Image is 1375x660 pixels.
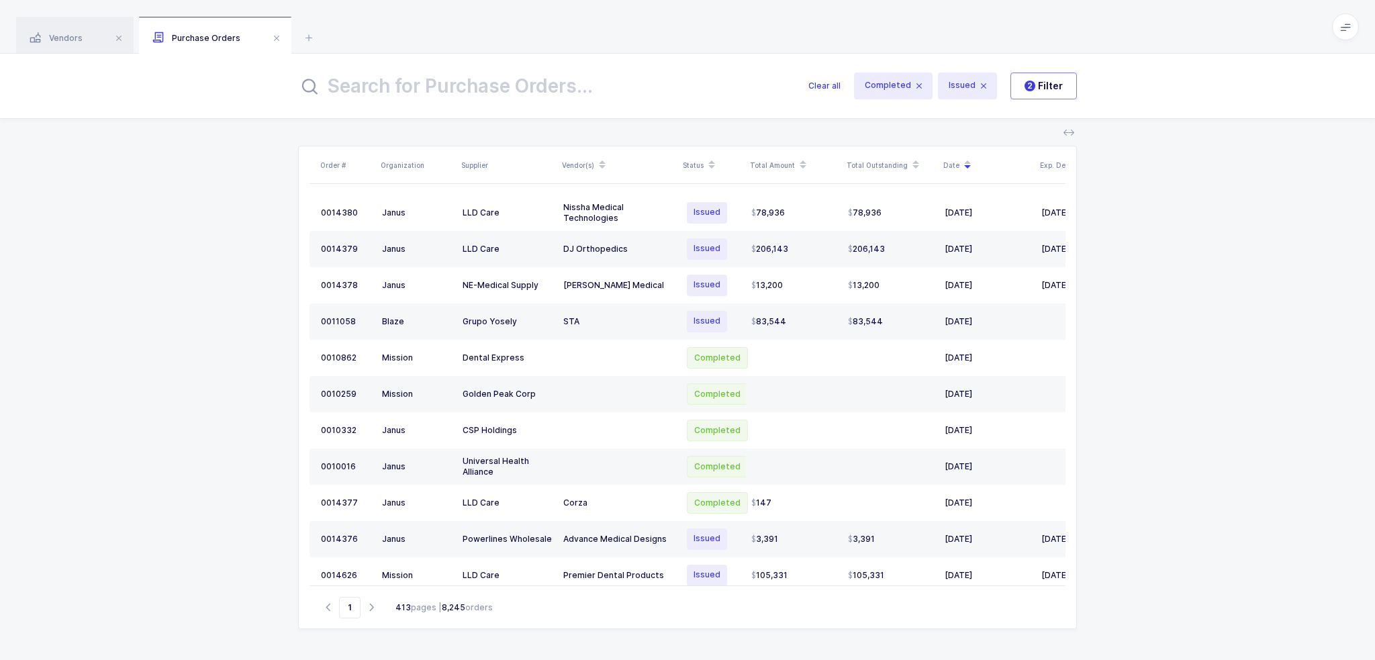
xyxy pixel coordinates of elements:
[382,570,452,581] div: Mission
[395,602,493,614] div: pages | orders
[945,389,1031,399] div: [DATE]
[30,33,83,43] span: Vendors
[687,275,727,296] span: Issued
[1041,570,1121,581] div: [DATE]
[945,316,1031,327] div: [DATE]
[463,498,553,508] div: LLD Care
[152,33,240,43] span: Purchase Orders
[683,154,742,177] div: Status
[321,570,371,581] a: 0014626
[339,597,361,618] span: Go to
[321,352,371,363] a: 0010862
[751,280,783,291] span: 13,200
[463,352,553,363] div: Dental Express
[945,461,1031,472] div: [DATE]
[321,207,371,218] a: 0014380
[382,244,452,254] div: Janus
[381,160,453,171] div: Organization
[382,498,452,508] div: Janus
[463,316,553,327] div: Grupo Yosely
[1041,534,1121,545] div: [DATE]
[1041,207,1121,218] div: [DATE]
[321,498,371,508] a: 0014377
[321,461,371,472] a: 0010016
[848,316,883,327] span: 83,544
[943,154,1032,177] div: Date
[687,311,727,332] span: Issued
[687,383,748,405] span: Completed
[321,389,371,399] div: 0010259
[463,207,553,218] div: LLD Care
[945,207,1031,218] div: [DATE]
[321,280,371,291] div: 0014378
[563,498,673,508] div: Corza
[1025,81,1035,91] sup: 2
[848,280,880,291] span: 13,200
[562,154,675,177] div: Vendor(s)
[1041,280,1121,291] div: [DATE]
[945,244,1031,254] div: [DATE]
[463,456,553,477] div: Universal Health Alliance
[463,425,553,436] div: CSP Holdings
[751,534,778,545] span: 3,391
[687,456,748,477] span: Completed
[382,534,452,545] div: Janus
[320,160,373,171] div: Order #
[382,207,452,218] div: Janus
[1010,73,1077,99] button: 2Filter
[563,244,673,254] div: DJ Orthopedics
[563,280,673,291] div: [PERSON_NAME] Medical
[687,565,727,586] span: Issued
[808,70,841,102] button: Clear all
[442,602,465,612] b: 8,245
[945,498,1031,508] div: [DATE]
[687,420,748,441] span: Completed
[382,280,452,291] div: Janus
[687,202,727,224] span: Issued
[1041,244,1121,254] div: [DATE]
[848,534,875,545] span: 3,391
[382,389,452,399] div: Mission
[298,70,792,102] input: Search for Purchase Orders...
[321,534,371,545] a: 0014376
[1040,154,1129,177] div: Exp. Delivery Date
[463,280,553,291] div: NE-Medical Supply
[382,352,452,363] div: Mission
[750,154,839,177] div: Total Amount
[382,461,452,472] div: Janus
[463,570,553,581] div: LLD Care
[945,280,1031,291] div: [DATE]
[687,492,748,514] span: Completed
[395,602,411,612] b: 413
[751,316,786,327] span: 83,544
[321,425,371,436] a: 0010332
[463,244,553,254] div: LLD Care
[945,425,1031,436] div: [DATE]
[321,316,371,327] a: 0011058
[563,202,673,224] div: Nissha Medical Technologies
[463,534,553,545] div: Powerlines Wholesale
[938,73,997,99] span: Issued
[847,154,935,177] div: Total Outstanding
[563,316,673,327] div: STA
[751,207,785,218] span: 78,936
[463,389,553,399] div: Golden Peak Corp
[687,238,727,260] span: Issued
[751,498,771,508] span: 147
[461,160,554,171] div: Supplier
[808,79,841,93] span: Clear all
[945,352,1031,363] div: [DATE]
[563,534,673,545] div: Advance Medical Designs
[854,73,933,99] span: Completed
[1025,79,1063,93] span: Filter
[687,528,727,550] span: Issued
[321,244,371,254] a: 0014379
[848,244,885,254] span: 206,143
